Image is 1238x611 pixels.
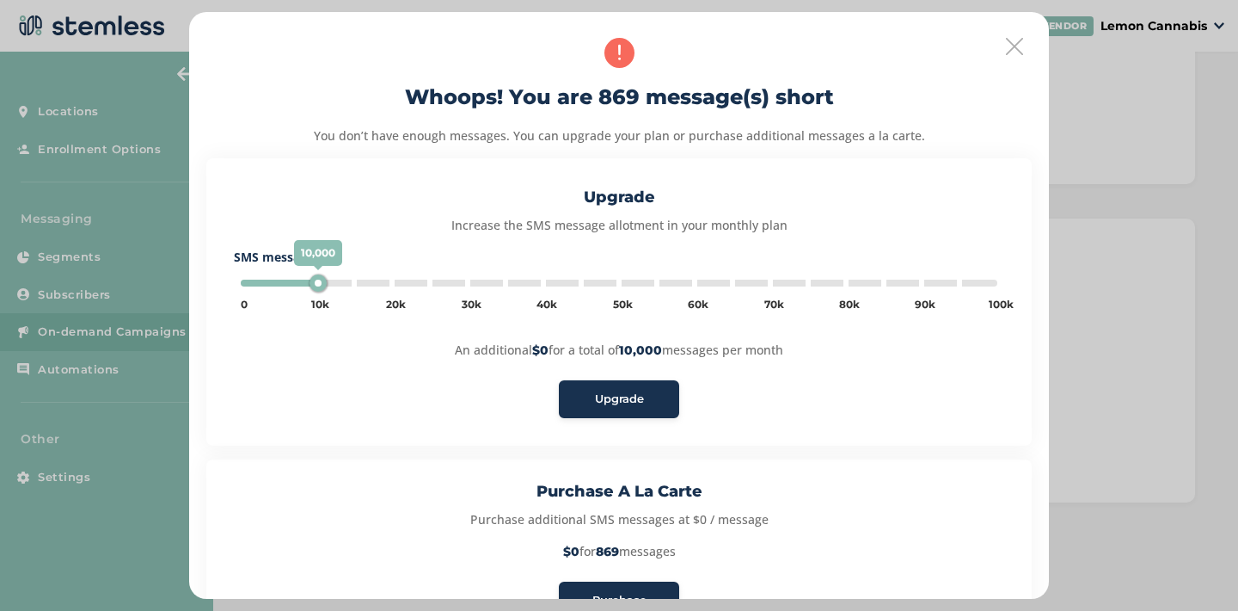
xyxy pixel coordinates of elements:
div: 60k [688,297,708,312]
p: You don’t have enough messages. You can upgrade your plan or purchase additional messages a la ca... [314,127,925,145]
div: 30k [462,297,481,312]
div: 40k [536,297,557,312]
div: 90k [915,297,935,312]
p: Increase the SMS message allotment in your monthly plan [234,216,1004,234]
h2: Whoops! You are 869 message(s) short [405,82,834,113]
h3: Purchase A La Carte [227,480,1011,503]
img: icon-alert-36bd8290.svg [604,38,634,68]
iframe: Chat Widget [1152,528,1238,611]
p: for messages [227,542,1011,561]
span: Purchase [592,592,647,609]
strong: 10,000 [619,343,662,358]
div: 80k [839,297,860,312]
div: 0 [241,297,248,312]
h3: Upgrade [234,186,1004,209]
strong: $0 [532,343,549,358]
span: 10,000 [294,240,342,266]
p: An additional for a total of messages per month [455,341,783,360]
span: Upgrade [595,391,644,408]
button: Upgrade [559,380,679,418]
strong: 869 [596,544,619,559]
div: 10k [311,297,329,312]
label: SMS messages [234,248,1004,266]
div: 100k [989,297,1014,312]
div: 50k [613,297,633,312]
p: Purchase additional SMS messages at $0 / message [227,510,1011,528]
div: 70k [764,297,784,312]
strong: $0 [563,544,579,559]
div: 20k [386,297,406,312]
